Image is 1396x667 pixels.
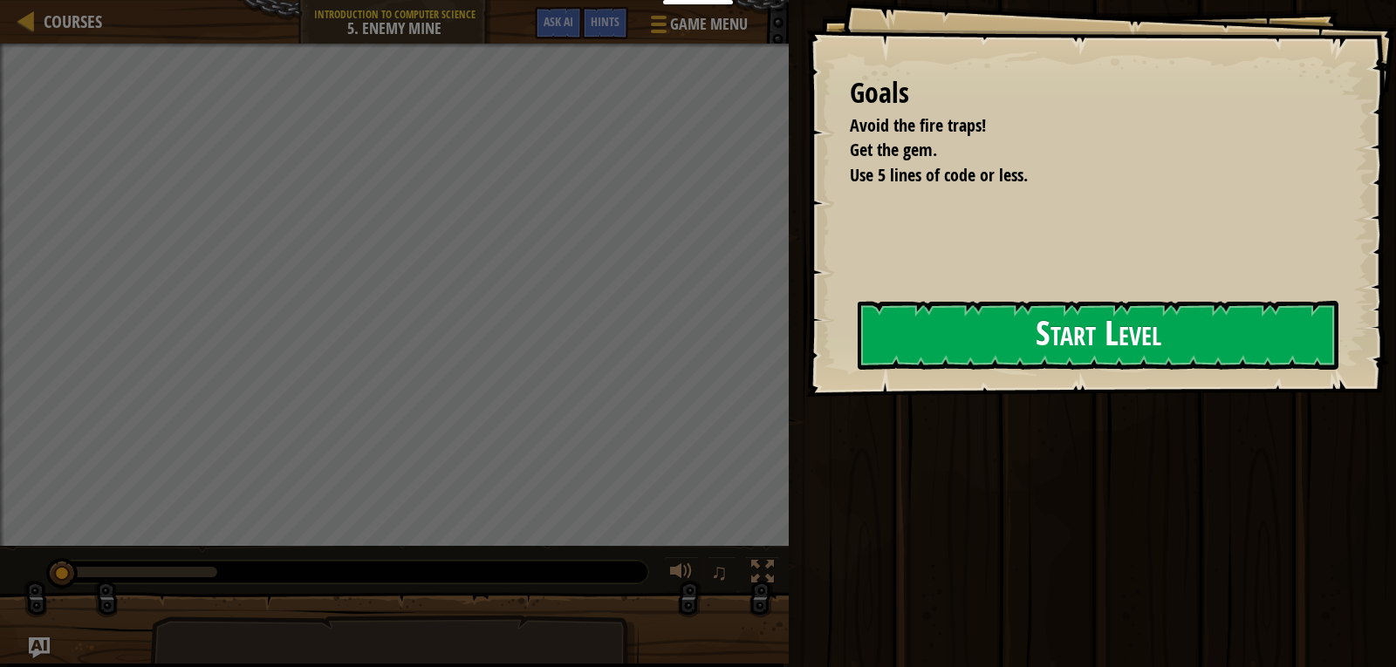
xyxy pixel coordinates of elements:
button: Toggle fullscreen [745,556,780,592]
a: Courses [35,10,102,33]
span: ♫ [711,559,729,585]
span: Use 5 lines of code or less. [850,163,1028,187]
button: Adjust volume [664,556,699,592]
button: Start Level [858,301,1338,370]
span: Ask AI [544,13,573,30]
li: Avoid the fire traps! [828,113,1331,139]
span: Courses [44,10,102,33]
span: Get the gem. [850,138,937,161]
button: ♫ [708,556,737,592]
li: Get the gem. [828,138,1331,163]
button: Ask AI [535,7,582,39]
button: Game Menu [637,7,758,48]
span: Avoid the fire traps! [850,113,986,137]
div: Goals [850,73,1335,113]
button: Ask AI [29,637,50,658]
li: Use 5 lines of code or less. [828,163,1331,188]
span: Game Menu [670,13,748,36]
span: Hints [591,13,619,30]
